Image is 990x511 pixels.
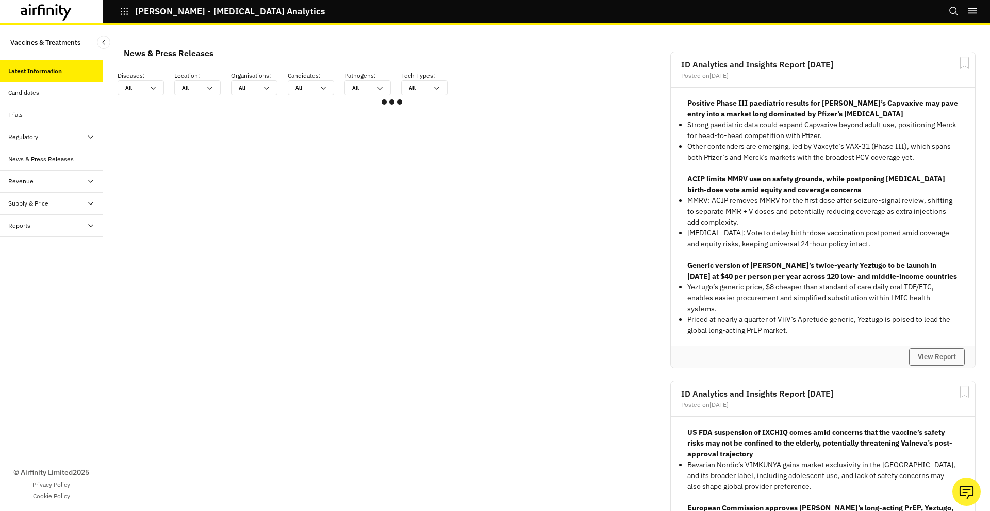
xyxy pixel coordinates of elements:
div: Latest Information [8,66,62,76]
p: Vaccines & Treatments [10,33,80,52]
strong: Positive Phase III paediatric results for [PERSON_NAME]’s Capvaxive may pave entry into a market ... [687,98,958,118]
p: Location : [174,71,231,80]
p: MMRV: ACIP removes MMRV for the first dose after seizure-signal review, shifting to separate MMR ... [687,195,959,228]
p: Tech Types : [401,71,458,80]
p: Candidates : [288,71,344,80]
svg: Bookmark Report [958,385,971,398]
div: Candidates [8,88,39,97]
div: Revenue [8,177,34,186]
div: Reports [8,221,30,230]
p: © Airfinity Limited 2025 [13,467,89,478]
div: Regulatory [8,132,38,142]
div: Trials [8,110,23,120]
p: Pathogens : [344,71,401,80]
button: Close Sidebar [97,36,110,49]
button: View Report [909,348,965,366]
a: Privacy Policy [32,480,70,489]
button: [PERSON_NAME] - [MEDICAL_DATA] Analytics [120,3,325,20]
p: Diseases : [118,71,174,80]
button: Ask our analysts [952,478,981,506]
h2: ID Analytics and Insights Report [DATE] [681,60,965,69]
strong: US FDA suspension of IXCHIQ comes amid concerns that the vaccine’s safety risks may not be confin... [687,428,952,458]
div: Supply & Price [8,199,48,208]
svg: Bookmark Report [958,56,971,69]
p: Other contenders are emerging, led by Vaxcyte’s VAX-31 (Phase III), which spans both Pfizer’s and... [687,141,959,163]
p: [MEDICAL_DATA]: Vote to delay birth-dose vaccination postponed amid coverage and equity risks, ke... [687,228,959,249]
a: Cookie Policy [33,491,70,501]
p: [PERSON_NAME] - [MEDICAL_DATA] Analytics [135,7,325,16]
p: Strong paediatric data could expand Capvaxive beyond adult use, positioning Merck for head-to-hea... [687,120,959,141]
strong: Generic version of [PERSON_NAME]’s twice-yearly Yeztugo to be launch in [DATE] at $40 per person ... [687,261,957,281]
div: Posted on [DATE] [681,402,965,408]
p: Bavarian Nordic’s VIMKUNYA gains market exclusivity in the [GEOGRAPHIC_DATA], and its broader lab... [687,459,959,492]
p: Organisations : [231,71,288,80]
strong: ACIP limits MMRV use on safety grounds, while postponing [MEDICAL_DATA] birth-dose vote amid equi... [687,174,945,194]
p: Yeztugo’s generic price, $8 cheaper than standard of care daily oral TDF/FTC, enables easier proc... [687,282,959,314]
div: News & Press Releases [8,155,74,164]
div: News & Press Releases [124,45,213,61]
h2: ID Analytics and Insights Report [DATE] [681,389,965,398]
p: Priced at nearly a quarter of ViiV’s Apretude generic, Yeztugo is poised to lead the global long-... [687,314,959,336]
button: Search [949,3,959,20]
div: Posted on [DATE] [681,73,965,79]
